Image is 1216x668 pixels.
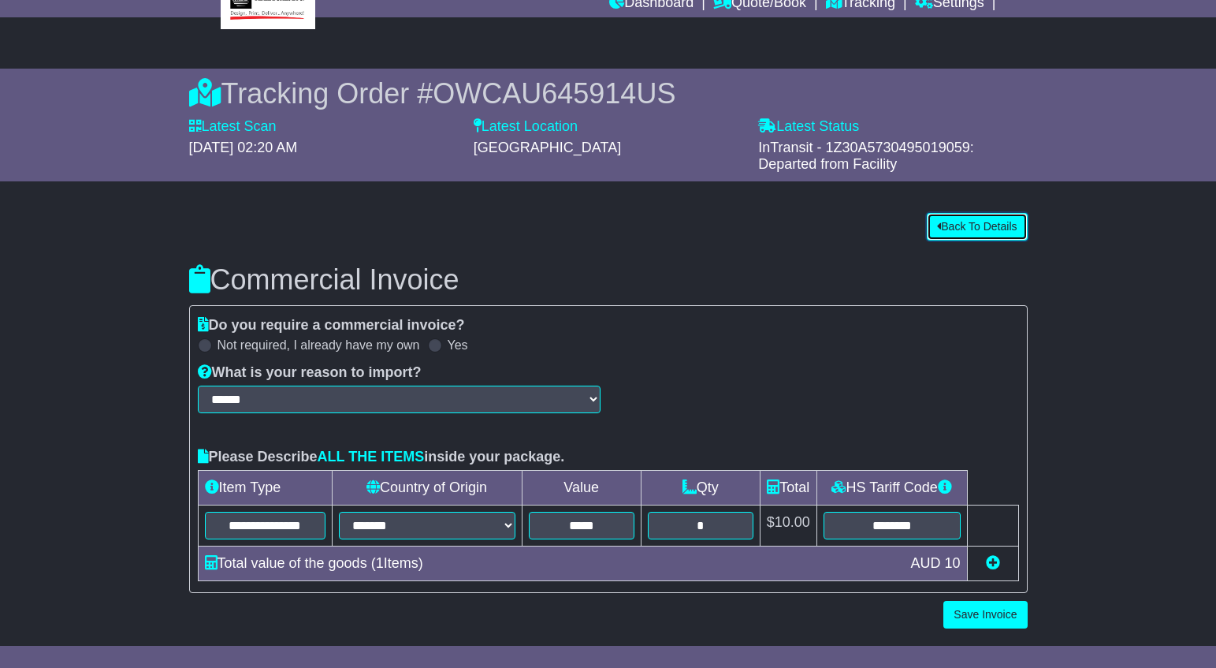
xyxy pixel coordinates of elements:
[218,338,420,353] label: Not required, I already have my own
[318,449,425,465] span: ALL THE ITEMS
[189,118,277,136] label: Latest Scan
[448,338,468,353] label: Yes
[198,364,422,382] label: What is your reason to import?
[758,118,859,136] label: Latest Status
[189,140,298,155] span: [DATE] 02:20 AM
[816,470,967,505] td: HS Tariff Code
[760,505,816,546] td: $
[474,140,621,155] span: [GEOGRAPHIC_DATA]
[641,470,760,505] td: Qty
[433,77,675,110] span: OWCAU645914US
[189,264,1028,296] h3: Commercial Invoice
[198,317,465,334] label: Do you require a commercial invoice?
[943,601,1027,629] button: Save Invoice
[189,77,1028,110] div: Tracking Order #
[986,555,1000,571] a: Add new item
[758,140,974,173] span: InTransit - 1Z30A5730495019059: Departed from Facility
[760,470,816,505] td: Total
[910,555,940,571] span: AUD
[927,213,1027,241] button: Back To Details
[198,470,332,505] td: Item Type
[944,555,960,571] span: 10
[376,555,384,571] span: 1
[332,470,522,505] td: Country of Origin
[198,449,565,466] label: Please Describe inside your package.
[522,470,641,505] td: Value
[775,514,810,530] span: 10.00
[474,118,578,136] label: Latest Location
[197,553,903,574] div: Total value of the goods ( Items)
